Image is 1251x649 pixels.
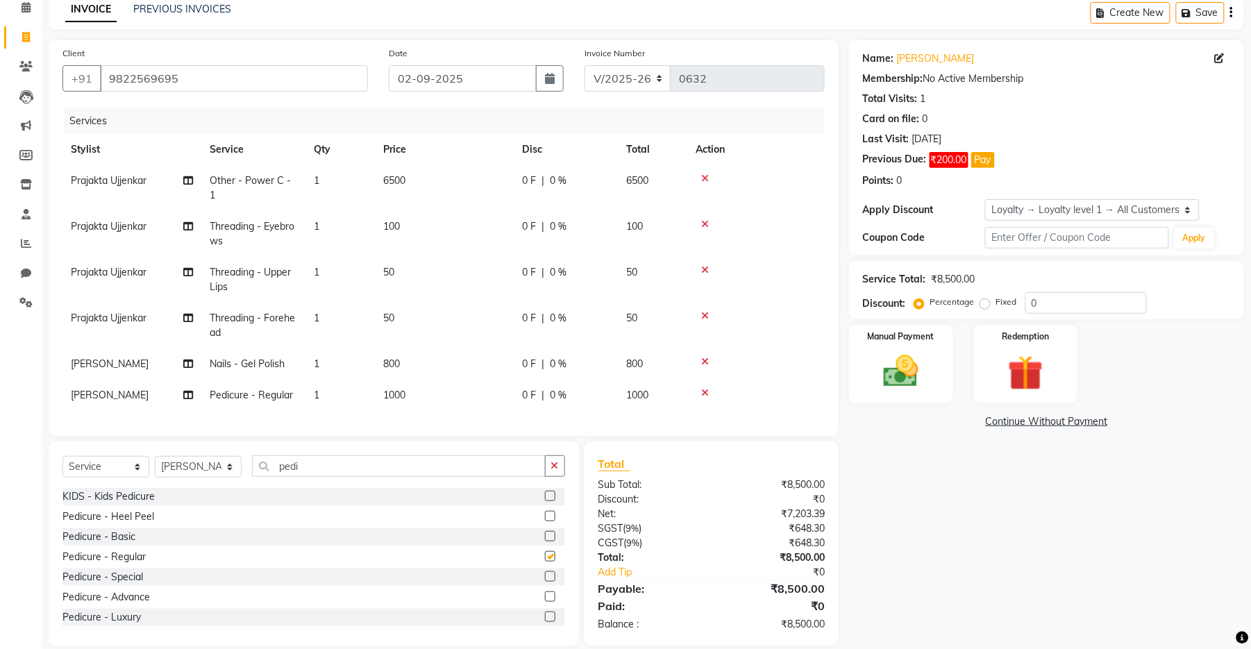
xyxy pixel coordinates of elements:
[863,152,927,168] div: Previous Due:
[252,455,546,477] input: Search or Scan
[863,51,894,66] div: Name:
[712,478,835,492] div: ₹8,500.00
[598,537,624,549] span: CGST
[383,220,400,233] span: 100
[588,550,712,565] div: Total:
[522,265,536,280] span: 0 F
[210,357,285,370] span: Nails - Gel Polish
[314,389,319,401] span: 1
[62,47,85,60] label: Client
[588,536,712,550] div: ( )
[522,219,536,234] span: 0 F
[996,296,1017,308] label: Fixed
[588,598,712,614] div: Paid:
[921,92,926,106] div: 1
[62,134,201,165] th: Stylist
[598,522,623,534] span: SGST
[626,174,648,187] span: 6500
[62,530,135,544] div: Pedicure - Basic
[62,610,141,625] div: Pedicure - Luxury
[585,47,645,60] label: Invoice Number
[863,112,920,126] div: Card on file:
[712,492,835,507] div: ₹0
[71,174,146,187] span: Prajakta Ujjenkar
[863,174,894,188] div: Points:
[383,174,405,187] span: 6500
[873,351,930,391] img: _cash.svg
[712,521,835,536] div: ₹648.30
[626,523,639,534] span: 9%
[626,220,643,233] span: 100
[868,330,934,343] label: Manual Payment
[64,108,835,134] div: Services
[383,389,405,401] span: 1000
[897,174,902,188] div: 0
[541,219,544,234] span: |
[375,134,514,165] th: Price
[541,265,544,280] span: |
[522,357,536,371] span: 0 F
[626,357,643,370] span: 800
[201,134,305,165] th: Service
[550,388,566,403] span: 0 %
[62,550,146,564] div: Pedicure - Regular
[314,357,319,370] span: 1
[550,174,566,188] span: 0 %
[626,389,648,401] span: 1000
[71,220,146,233] span: Prajakta Ujjenkar
[522,311,536,326] span: 0 F
[71,357,149,370] span: [PERSON_NAME]
[210,174,291,201] span: Other - Power C - 1
[588,580,712,597] div: Payable:
[626,266,637,278] span: 50
[62,65,101,92] button: +91
[588,565,732,580] a: Add Tip
[514,134,618,165] th: Disc
[712,550,835,565] div: ₹8,500.00
[71,389,149,401] span: [PERSON_NAME]
[550,357,566,371] span: 0 %
[62,509,154,524] div: Pedicure - Heel Peel
[389,47,408,60] label: Date
[314,220,319,233] span: 1
[314,174,319,187] span: 1
[314,266,319,278] span: 1
[618,134,687,165] th: Total
[930,296,975,308] label: Percentage
[588,617,712,632] div: Balance :
[541,357,544,371] span: |
[550,219,566,234] span: 0 %
[626,312,637,324] span: 50
[588,492,712,507] div: Discount:
[863,92,918,106] div: Total Visits:
[863,272,926,287] div: Service Total:
[62,590,150,605] div: Pedicure - Advance
[912,132,942,146] div: [DATE]
[863,203,985,217] div: Apply Discount
[897,51,975,66] a: [PERSON_NAME]
[712,507,835,521] div: ₹7,203.39
[932,272,975,287] div: ₹8,500.00
[383,312,394,324] span: 50
[971,152,995,168] button: Pay
[863,230,985,245] div: Coupon Code
[863,71,1230,86] div: No Active Membership
[210,266,291,293] span: Threading - Upper Lips
[712,580,835,597] div: ₹8,500.00
[687,134,825,165] th: Action
[863,71,923,86] div: Membership:
[712,598,835,614] div: ₹0
[1002,330,1050,343] label: Redemption
[541,174,544,188] span: |
[133,3,231,15] a: PREVIOUS INVOICES
[314,312,319,324] span: 1
[712,536,835,550] div: ₹648.30
[62,489,155,504] div: KIDS - Kids Pedicure
[210,389,293,401] span: Pedicure - Regular
[852,414,1241,429] a: Continue Without Payment
[863,296,906,311] div: Discount:
[71,312,146,324] span: Prajakta Ujjenkar
[210,220,294,247] span: Threading - Eyebrows
[305,134,375,165] th: Qty
[550,265,566,280] span: 0 %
